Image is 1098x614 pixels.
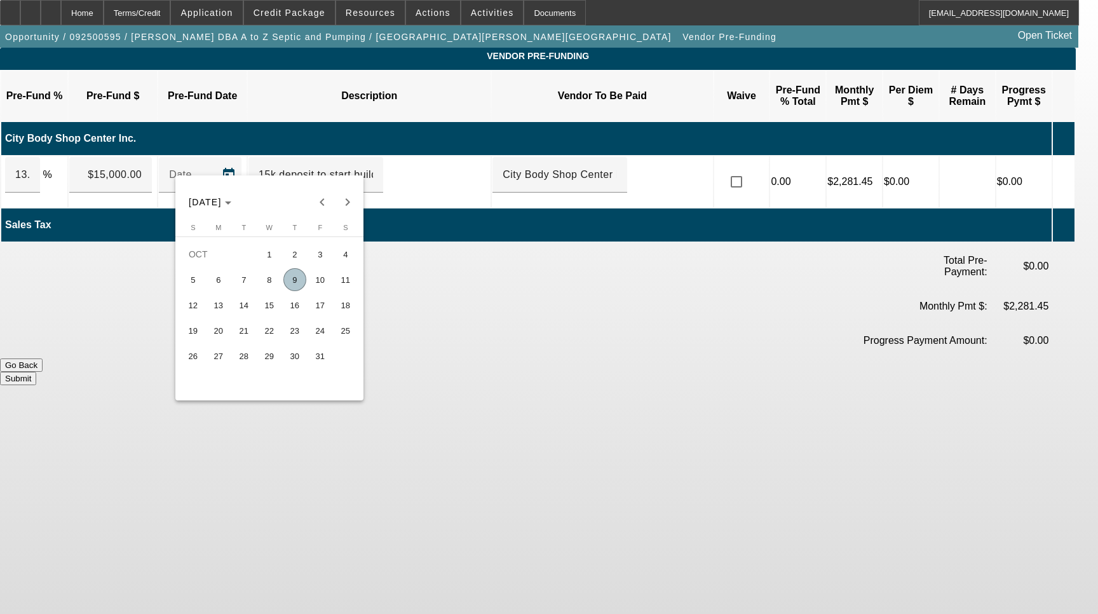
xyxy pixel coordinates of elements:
span: 23 [283,319,306,342]
button: October 7, 2025 [231,267,257,292]
button: October 5, 2025 [180,267,206,292]
span: 9 [283,268,306,291]
button: October 16, 2025 [282,292,308,318]
span: 7 [233,268,255,291]
span: 24 [309,319,332,342]
button: Previous month [309,189,335,215]
span: 14 [233,294,255,317]
span: 10 [309,268,332,291]
span: 15 [258,294,281,317]
span: 1 [258,243,281,266]
span: T [292,224,297,231]
button: October 13, 2025 [206,292,231,318]
button: October 3, 2025 [308,242,333,267]
span: 5 [182,268,205,291]
button: October 23, 2025 [282,318,308,343]
span: 16 [283,294,306,317]
span: 28 [233,345,255,367]
span: 11 [334,268,357,291]
button: October 14, 2025 [231,292,257,318]
span: 22 [258,319,281,342]
span: [DATE] [189,197,222,207]
button: October 17, 2025 [308,292,333,318]
button: October 30, 2025 [282,343,308,369]
span: T [241,224,246,231]
button: October 22, 2025 [257,318,282,343]
span: 27 [207,345,230,367]
button: October 10, 2025 [308,267,333,292]
span: 31 [309,345,332,367]
button: October 24, 2025 [308,318,333,343]
button: Choose month and year [184,191,236,214]
span: 26 [182,345,205,367]
span: S [191,224,195,231]
button: October 19, 2025 [180,318,206,343]
span: 20 [207,319,230,342]
span: 3 [309,243,332,266]
span: 6 [207,268,230,291]
button: October 26, 2025 [180,343,206,369]
td: OCT [180,242,257,267]
button: October 28, 2025 [231,343,257,369]
span: 19 [182,319,205,342]
span: 29 [258,345,281,367]
span: S [343,224,348,231]
button: Next month [335,189,360,215]
span: 4 [334,243,357,266]
button: October 31, 2025 [308,343,333,369]
button: October 27, 2025 [206,343,231,369]
span: 8 [258,268,281,291]
span: 25 [334,319,357,342]
button: October 21, 2025 [231,318,257,343]
button: October 1, 2025 [257,242,282,267]
button: October 9, 2025 [282,267,308,292]
button: October 12, 2025 [180,292,206,318]
button: October 25, 2025 [333,318,358,343]
span: F [318,224,322,231]
span: M [215,224,221,231]
button: October 15, 2025 [257,292,282,318]
button: October 29, 2025 [257,343,282,369]
button: October 11, 2025 [333,267,358,292]
span: 18 [334,294,357,317]
button: October 4, 2025 [333,242,358,267]
button: October 6, 2025 [206,267,231,292]
button: October 2, 2025 [282,242,308,267]
span: W [266,224,273,231]
span: 13 [207,294,230,317]
span: 30 [283,345,306,367]
button: October 18, 2025 [333,292,358,318]
button: October 20, 2025 [206,318,231,343]
span: 12 [182,294,205,317]
span: 21 [233,319,255,342]
button: October 8, 2025 [257,267,282,292]
span: 17 [309,294,332,317]
span: 2 [283,243,306,266]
